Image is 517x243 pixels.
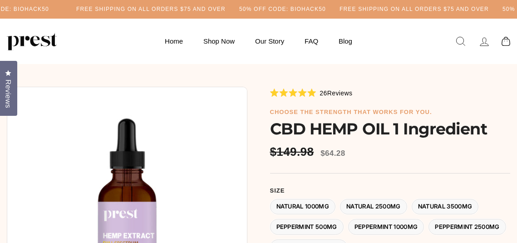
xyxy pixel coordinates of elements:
h5: 50% OFF CODE: BIOHACK50 [239,5,326,13]
label: Size [270,187,511,194]
h5: Free Shipping on all orders $75 and over [340,5,489,13]
div: 26Reviews [270,88,353,98]
a: FAQ [295,32,327,50]
label: Natural 2500MG [340,199,407,215]
label: Natural 3500MG [412,199,479,215]
h5: Free Shipping on all orders $75 and over [76,5,226,13]
img: PREST ORGANICS [7,32,57,50]
a: Our Story [246,32,293,50]
label: Natural 1000MG [270,199,336,215]
label: Peppermint 2500MG [428,219,506,235]
h6: choose the strength that works for you. [270,109,511,116]
span: $64.28 [320,149,345,158]
label: Peppermint 500MG [270,219,344,235]
span: Reviews [2,79,14,108]
h1: CBD HEMP OIL 1 Ingredient [270,120,511,138]
ul: Primary [156,32,361,50]
span: $149.98 [270,145,316,159]
a: Blog [330,32,361,50]
span: Reviews [327,89,353,97]
label: Peppermint 1000MG [348,219,424,235]
a: Home [156,32,192,50]
a: Shop Now [194,32,244,50]
span: 26 [320,89,327,97]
